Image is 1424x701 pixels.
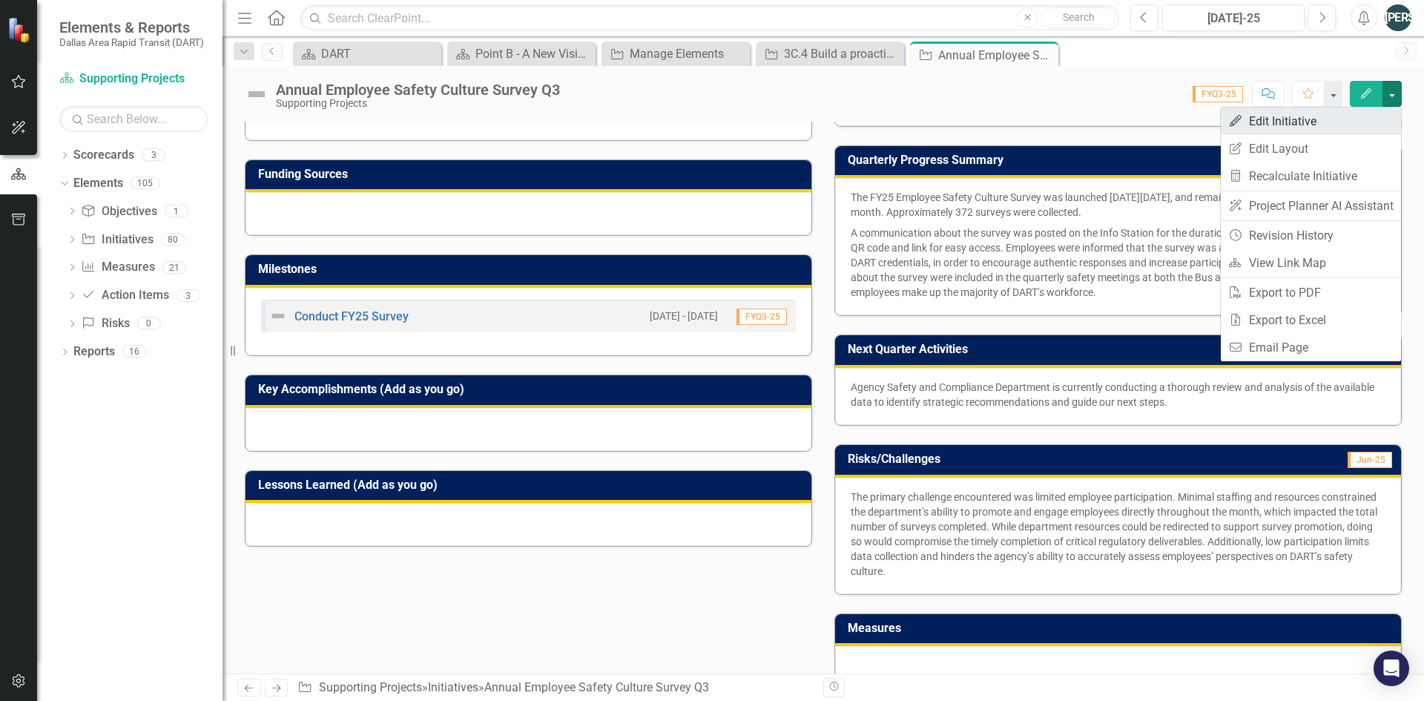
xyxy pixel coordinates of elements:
[1221,249,1401,277] a: View Link Map
[137,317,161,330] div: 0
[451,45,592,63] a: Point B - A New Vision for Mobility in [GEOGRAPHIC_DATA][US_STATE]
[7,16,34,43] img: ClearPoint Strategy
[851,380,1385,409] p: Agency Safety and Compliance Department is currently conducting a thorough review and analysis of...
[81,315,129,332] a: Risks
[177,289,200,302] div: 3
[131,177,159,190] div: 105
[73,147,134,164] a: Scorecards
[428,680,478,694] a: Initiatives
[1221,192,1401,220] a: Project Planner AI Assistant
[848,343,1242,356] h3: Next Quarter Activities
[1221,222,1401,249] a: Revision History
[848,622,1394,635] h3: Measures
[1221,135,1401,162] a: Edit Layout
[142,149,165,162] div: 3
[245,82,268,106] img: Not Defined
[81,203,156,220] a: Objectives
[475,45,592,63] div: Point B - A New Vision for Mobility in [GEOGRAPHIC_DATA][US_STATE]
[59,106,208,132] input: Search Below...
[851,190,1385,223] p: The FY25 Employee Safety Culture Survey was launched [DATE][DATE], and remained open through the ...
[848,154,1269,167] h3: Quarterly Progress Summary
[258,383,804,396] h3: Key Accomplishments (Add as you go)
[484,680,709,694] div: Annual Employee Safety Culture Survey Q3
[297,679,812,697] div: » »
[258,478,804,492] h3: Lessons Learned (Add as you go)
[1193,86,1243,102] span: FYQ3-25
[59,70,208,88] a: Supporting Projects
[59,36,204,48] small: Dallas Area Rapid Transit (DART)
[1221,279,1401,306] a: Export to PDF
[1041,7,1115,28] button: Search
[122,346,146,358] div: 16
[1063,11,1095,23] span: Search
[81,259,154,276] a: Measures
[1221,334,1401,361] a: Email Page
[1385,4,1411,31] button: [PERSON_NAME]
[605,45,746,63] a: Manage Elements
[650,309,718,323] small: [DATE] - [DATE]
[81,287,168,304] a: Action Items
[1167,10,1299,27] div: [DATE]-25
[1374,651,1409,686] div: Open Intercom Messenger
[1348,452,1392,468] span: Jun-25
[161,233,185,246] div: 80
[162,261,186,274] div: 21
[294,309,409,323] a: Conduct FY25 Survey
[784,45,900,63] div: 3C.4 Build a proactive safety culture
[319,680,422,694] a: Supporting Projects
[851,490,1385,579] p: The primary challenge encountered was limited employee participation. Minimal staffing and resour...
[276,82,560,98] div: Annual Employee Safety Culture Survey Q3
[1221,108,1401,135] a: Edit Initiative
[73,175,123,192] a: Elements
[297,45,438,63] a: DART
[321,45,438,63] div: DART
[938,46,1055,65] div: Annual Employee Safety Culture Survey Q3
[630,45,746,63] div: Manage Elements
[81,231,153,249] a: Initiatives
[300,5,1119,31] input: Search ClearPoint...
[258,168,804,181] h3: Funding Sources
[759,45,900,63] a: 3C.4 Build a proactive safety culture
[73,343,115,361] a: Reports
[1221,306,1401,334] a: Export to Excel
[1221,162,1401,190] a: Recalculate Initiative
[59,19,204,36] span: Elements & Reports
[736,309,787,325] span: FYQ3-25
[1162,4,1305,31] button: [DATE]-25
[165,205,188,217] div: 1
[258,263,804,276] h3: Milestones
[276,98,560,109] div: Supporting Projects
[269,307,287,325] img: Not Defined
[851,223,1385,300] p: A communication about the survey was posted on the Info Station for the duration of the month, wh...
[848,452,1213,466] h3: Risks/Challenges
